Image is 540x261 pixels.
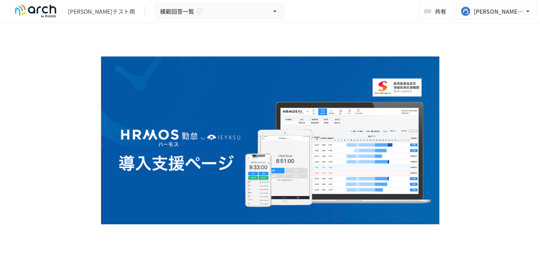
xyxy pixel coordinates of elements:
[101,56,439,224] img: l0mbyLEhUrASHL3jmzuuxFt4qdie8HDrPVHkIveOjLi
[160,6,194,17] span: 模範回答一覧
[419,3,453,19] button: 共有
[474,6,524,17] div: [PERSON_NAME][EMAIL_ADDRESS][DOMAIN_NAME]
[10,5,61,18] img: logo-default@2x-9cf2c760.svg
[68,7,135,16] div: [PERSON_NAME]テスト用
[155,4,284,19] button: 模範回答一覧
[435,7,446,16] span: 共有
[456,3,537,19] button: [PERSON_NAME][EMAIL_ADDRESS][DOMAIN_NAME]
